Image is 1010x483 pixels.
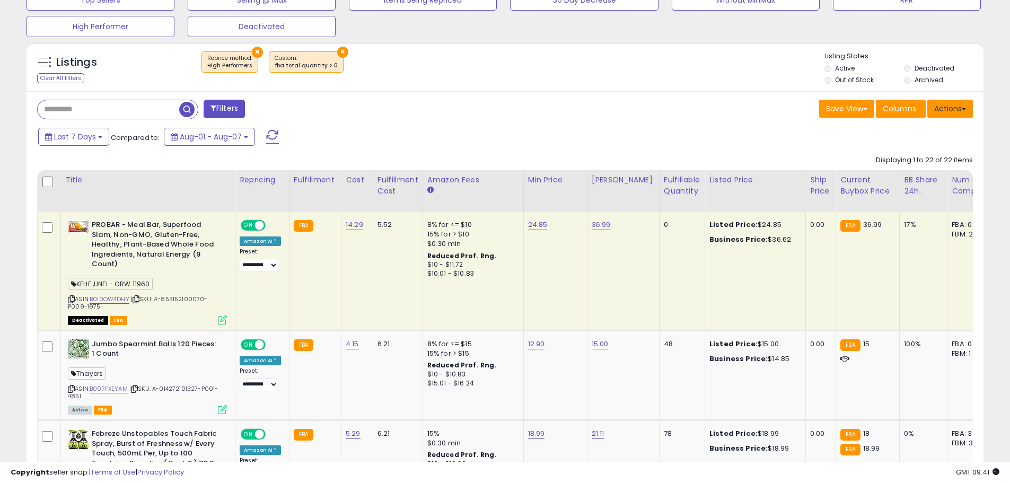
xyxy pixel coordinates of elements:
[927,100,973,118] button: Actions
[664,174,700,197] div: Fulfillable Quantity
[915,75,943,84] label: Archived
[68,220,89,233] img: 41jPRN+H2UL._SL40_.jpg
[68,316,108,325] span: All listings that are unavailable for purchase on Amazon for any reason other than out-of-stock
[592,219,611,230] a: 36.99
[346,219,363,230] a: 14.29
[275,62,338,69] div: fba total quantity > 0
[904,339,939,349] div: 100%
[90,295,129,304] a: B010OW4DHY
[180,131,242,142] span: Aug-01 - Aug-07
[835,75,874,84] label: Out of Stock
[664,339,697,349] div: 48
[528,174,583,186] div: Min Price
[863,443,880,453] span: 18.99
[952,349,987,358] div: FBM: 1
[664,220,697,230] div: 0
[883,103,916,114] span: Columns
[377,220,415,230] div: 5.52
[11,468,184,478] div: seller snap | |
[240,174,285,186] div: Repricing
[427,339,515,349] div: 8% for <= $15
[427,174,519,186] div: Amazon Fees
[377,429,415,438] div: 6.21
[242,340,255,349] span: ON
[709,354,768,364] b: Business Price:
[427,251,497,260] b: Reduced Prof. Rng.
[876,155,973,165] div: Displaying 1 to 22 of 22 items
[264,221,281,230] span: OFF
[91,467,136,477] a: Terms of Use
[110,316,128,325] span: FBA
[346,339,359,349] a: 4.15
[709,219,758,230] b: Listed Price:
[592,428,604,439] a: 21.11
[427,230,515,239] div: 15% for > $10
[952,174,990,197] div: Num of Comp.
[252,47,263,58] button: ×
[264,340,281,349] span: OFF
[27,16,174,37] button: High Performer
[819,100,874,118] button: Save View
[68,406,92,415] span: All listings currently available for purchase on Amazon
[904,220,939,230] div: 17%
[427,260,515,269] div: $10 - $11.72
[92,220,221,272] b: PROBAR - Meal Bar, Superfood Slam, Non-GMO, Gluten-Free, Healthy, Plant-Based Whole Food Ingredie...
[709,235,797,244] div: $36.62
[876,100,926,118] button: Columns
[840,339,860,351] small: FBA
[242,221,255,230] span: ON
[240,248,281,272] div: Preset:
[68,339,89,358] img: 51EcqAuBPgL._SL40_.jpg
[54,131,96,142] span: Last 7 Days
[275,54,338,70] span: Custom:
[427,269,515,278] div: $10.01 - $10.83
[863,339,870,349] span: 15
[664,429,697,438] div: 78
[904,174,943,197] div: BB Share 24h.
[204,100,245,118] button: Filters
[92,429,221,481] b: Febreze Unstopables Touch Fabric Spray, Burst of Freshness w/ Every Touch, 500mL Per, Up to 100 T...
[427,239,515,249] div: $0.30 min
[37,73,84,83] div: Clear All Filters
[840,220,860,232] small: FBA
[528,428,545,439] a: 18.99
[863,219,882,230] span: 36.99
[68,220,227,323] div: ASIN:
[11,467,49,477] strong: Copyright
[427,349,515,358] div: 15% for > $15
[294,220,313,232] small: FBA
[956,467,999,477] span: 2025-08-15 09:41 GMT
[207,54,252,70] span: Reprice method :
[709,354,797,364] div: $14.85
[346,428,361,439] a: 5.29
[68,429,89,450] img: 51HfWIFqj6L._SL40_.jpg
[427,186,434,195] small: Amazon Fees.
[68,367,106,380] span: Thayers
[592,339,609,349] a: 15.00
[952,230,987,239] div: FBM: 2
[709,428,758,438] b: Listed Price:
[904,429,939,438] div: 0%
[810,339,828,349] div: 0.00
[427,220,515,230] div: 8% for <= $10
[709,429,797,438] div: $18.99
[709,444,797,453] div: $18.99
[38,128,109,146] button: Last 7 Days
[709,339,758,349] b: Listed Price:
[840,444,860,455] small: FBA
[810,174,831,197] div: Ship Price
[92,339,221,362] b: Jumbo Spearmint Balls 120 Pieces: 1 Count
[90,384,128,393] a: B007FXEYAM
[427,370,515,379] div: $10 - $10.83
[709,234,768,244] b: Business Price:
[427,379,515,388] div: $15.01 - $16.24
[68,339,227,413] div: ASIN:
[68,295,208,311] span: | SKU: A-853152100070-P009-1975
[377,174,418,197] div: Fulfillment Cost
[528,219,548,230] a: 24.85
[188,16,336,37] button: Deactivated
[240,356,281,365] div: Amazon AI *
[346,174,368,186] div: Cost
[709,220,797,230] div: $24.85
[242,430,255,439] span: ON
